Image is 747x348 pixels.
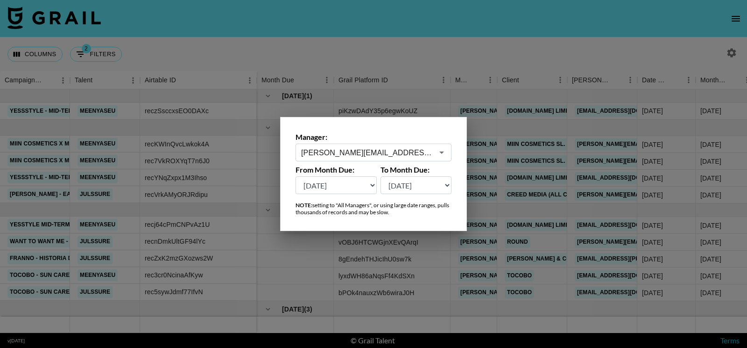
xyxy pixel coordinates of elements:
button: Open [435,146,448,159]
label: To Month Due: [381,165,452,174]
label: From Month Due: [296,165,377,174]
label: Manager: [296,132,451,142]
div: setting to "All Managers", or using large date ranges, pulls thousands of records and may be slow. [296,202,451,216]
strong: NOTE: [296,202,312,209]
